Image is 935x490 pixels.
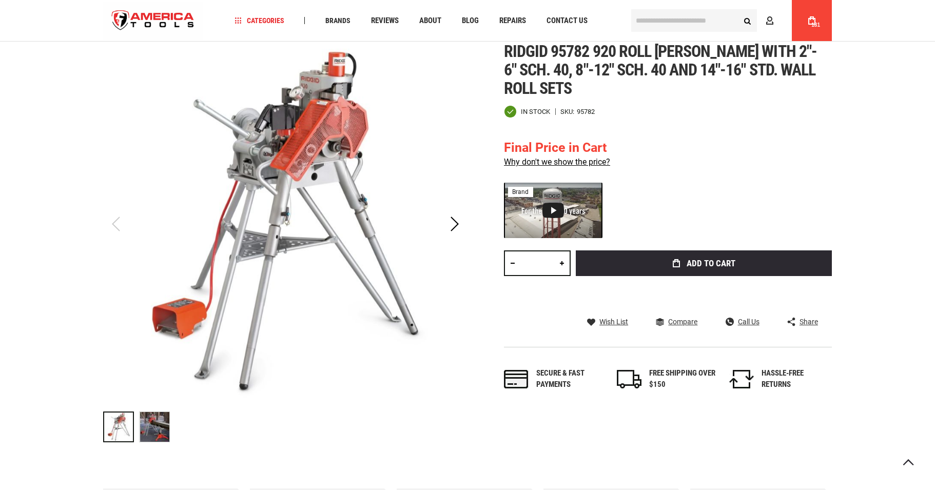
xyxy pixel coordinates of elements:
div: RIDGID 95782 920 ROLL GROOVER WITH 2"- 6" SCH. 40, 8"-12" SCH. 40 AND 14"-16" STD. WALL ROLL SETS [139,406,170,447]
span: Contact Us [547,17,588,25]
a: Compare [656,317,697,326]
div: 95782 [577,108,595,115]
a: Call Us [726,317,759,326]
strong: SKU [560,108,577,115]
img: America Tools [103,2,203,40]
a: store logo [103,2,203,40]
img: RIDGID 95782 920 ROLL GROOVER WITH 2"- 6" SCH. 40, 8"-12" SCH. 40 AND 14"-16" STD. WALL ROLL SETS [140,412,169,442]
img: returns [729,370,754,388]
button: Search [737,11,757,30]
div: RIDGID 95782 920 ROLL GROOVER WITH 2"- 6" SCH. 40, 8"-12" SCH. 40 AND 14"-16" STD. WALL ROLL SETS [103,406,139,447]
span: Call Us [738,318,759,325]
span: 181 [811,22,820,28]
span: About [419,17,441,25]
div: Final Price in Cart [504,139,610,157]
span: Ridgid 95782 920 roll [PERSON_NAME] with 2"- 6" sch. 40, 8"-12" sch. 40 and 14"-16" std. wall rol... [504,42,817,98]
a: Contact Us [542,14,592,28]
div: Secure & fast payments [536,368,603,390]
span: Brands [325,17,350,24]
div: Availability [504,105,550,118]
a: Categories [230,14,289,28]
button: Add to Cart [576,250,832,276]
span: Share [800,318,818,325]
div: HASSLE-FREE RETURNS [762,368,828,390]
a: Reviews [366,14,403,28]
a: Brands [321,14,355,28]
iframe: LiveChat chat widget [791,458,935,490]
a: Blog [457,14,483,28]
a: Why don't we show the price? [504,157,610,167]
span: Reviews [371,17,399,25]
iframe: Secure express checkout frame [574,279,834,283]
span: Categories [235,17,284,24]
img: payments [504,370,529,388]
span: Wish List [599,318,628,325]
span: Add to Cart [687,259,735,268]
a: About [415,14,446,28]
span: Repairs [499,17,526,25]
div: FREE SHIPPING OVER $150 [649,368,716,390]
span: Blog [462,17,479,25]
img: RIDGID 95782 920 ROLL GROOVER WITH 2"- 6" SCH. 40, 8"-12" SCH. 40 AND 14"-16" STD. WALL ROLL SETS [103,42,467,406]
a: Repairs [495,14,531,28]
span: Compare [668,318,697,325]
div: Next [442,42,467,406]
span: In stock [521,108,550,115]
img: shipping [617,370,641,388]
a: Wish List [587,317,628,326]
